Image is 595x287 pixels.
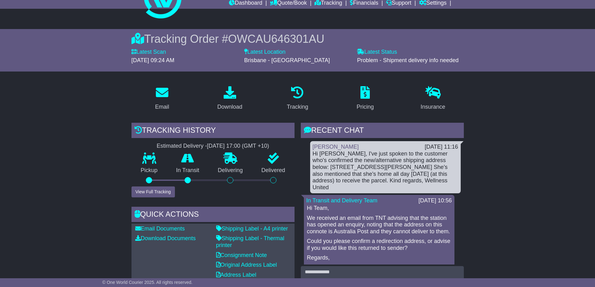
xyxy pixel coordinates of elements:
div: [DATE] 11:16 [425,144,458,151]
div: Tracking [287,103,308,111]
a: [PERSON_NAME] [313,144,359,150]
p: We received an email from TNT advising that the station has opened an enquiry, noting that the ad... [307,215,451,235]
a: Shipping Label - A4 printer [216,225,288,232]
div: [DATE] 17:00 (GMT +10) [207,143,269,150]
a: Email [151,84,173,113]
a: Download [213,84,246,113]
div: [DATE] 10:56 [419,197,452,204]
p: Could you please confirm a redirection address, or advise if you would like this returned to sender? [307,238,451,251]
div: Insurance [421,103,445,111]
span: Brisbane - [GEOGRAPHIC_DATA] [244,57,330,63]
a: Consignment Note [216,252,267,258]
a: In Transit and Delivery Team [306,197,378,204]
p: Delivering [209,167,252,174]
div: Pricing [357,103,374,111]
label: Latest Scan [131,49,166,56]
a: Pricing [353,84,378,113]
p: In Transit [167,167,209,174]
p: Hi Team, [307,205,451,212]
div: Email [155,103,169,111]
a: Email Documents [135,225,185,232]
button: View Full Tracking [131,186,175,197]
div: Estimated Delivery - [131,143,295,150]
a: Tracking [283,84,312,113]
label: Latest Location [244,49,285,56]
div: Quick Actions [131,207,295,224]
a: Shipping Label - Thermal printer [216,235,285,248]
p: Regards, [307,255,451,261]
div: Hi [PERSON_NAME], I've just spoken to the customer who's confirmed the new/alternative shipping a... [313,151,458,191]
span: © One World Courier 2025. All rights reserved. [102,280,193,285]
a: Original Address Label [216,262,277,268]
span: OWCAU646301AU [228,32,324,45]
a: Download Documents [135,235,196,241]
span: Problem - Shipment delivery info needed [357,57,459,63]
label: Latest Status [357,49,397,56]
div: Tracking Order # [131,32,464,46]
p: Delivered [252,167,295,174]
p: Grace [307,265,451,271]
span: [DATE] 09:24 AM [131,57,175,63]
a: Insurance [417,84,449,113]
div: Tracking history [131,123,295,140]
a: Address Label [216,272,256,278]
p: Pickup [131,167,167,174]
div: Download [217,103,242,111]
div: RECENT CHAT [301,123,464,140]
